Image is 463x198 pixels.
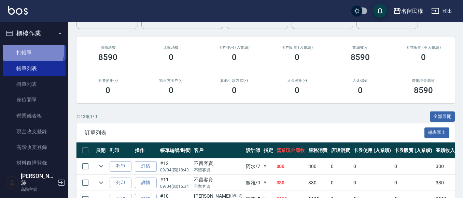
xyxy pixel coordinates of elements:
[295,86,299,95] h3: 0
[307,142,329,158] th: 服務消費
[8,6,28,15] img: Logo
[352,142,393,158] th: 卡券使用 (入業績)
[3,25,66,42] button: 櫃檯作業
[393,175,434,191] td: 0
[94,142,108,158] th: 展開
[262,158,275,174] td: Y
[192,142,244,158] th: 客戶
[96,178,106,188] button: expand row
[194,176,242,183] div: 不留客資
[96,161,106,171] button: expand row
[393,158,434,174] td: 0
[352,175,393,191] td: 0
[158,175,192,191] td: #11
[135,178,157,188] a: 詳情
[274,45,321,50] h2: 卡券販賣 (入業績)
[424,129,450,136] a: 報表匯出
[3,155,66,171] a: 材料自購登錄
[429,5,455,17] button: 登出
[275,142,307,158] th: 營業現金應收
[194,183,242,189] p: 不留客資
[390,4,426,18] button: 名留民權
[329,142,352,158] th: 店販消費
[434,142,457,158] th: 業績收入
[3,76,66,92] a: 掛單列表
[337,45,384,50] h2: 業績收入
[3,45,66,61] a: 打帳單
[262,175,275,191] td: Y
[148,45,195,50] h2: 店販消費
[194,160,242,167] div: 不留客資
[135,161,157,172] a: 詳情
[98,52,117,62] h3: 8590
[211,45,257,50] h2: 卡券使用 (入業績)
[274,78,321,83] h2: 入金使用(-)
[110,161,131,172] button: 列印
[424,127,450,138] button: 報表匯出
[275,175,307,191] td: 330
[169,52,173,62] h3: 0
[133,142,158,158] th: 操作
[158,142,192,158] th: 帳單編號/時間
[329,158,352,174] td: 0
[85,45,131,50] h3: 服務消費
[160,183,191,189] p: 09/04 (四) 15:34
[262,142,275,158] th: 指定
[148,78,195,83] h2: 第三方卡券(-)
[21,186,56,193] p: 高階主管
[169,86,173,95] h3: 0
[110,178,131,188] button: 列印
[3,108,66,124] a: 營業儀表板
[295,52,299,62] h3: 0
[160,167,191,173] p: 09/04 (四) 18:43
[400,45,447,50] h2: 卡券販賣 (不入業績)
[421,52,426,62] h3: 0
[400,78,447,83] h2: 營業現金應收
[434,175,457,191] td: 330
[108,142,133,158] th: 列印
[244,142,262,158] th: 設計師
[232,52,237,62] h3: 0
[373,4,387,18] button: save
[244,175,262,191] td: 微雅 /9
[232,86,237,95] h3: 0
[401,7,423,15] div: 名留民權
[275,158,307,174] td: 300
[352,158,393,174] td: 0
[85,130,424,136] span: 訂單列表
[5,176,19,189] img: Person
[85,78,131,83] h2: 卡券使用(-)
[393,142,434,158] th: 卡券販賣 (入業績)
[158,158,192,174] td: #12
[194,167,242,173] p: 不留客資
[434,158,457,174] td: 300
[430,111,455,122] button: 全部展開
[244,158,262,174] td: 阿水 /7
[337,78,384,83] h2: 入金儲值
[307,158,329,174] td: 300
[3,61,66,76] a: 帳單列表
[106,86,110,95] h3: 0
[351,52,370,62] h3: 8590
[3,139,66,155] a: 高階收支登錄
[211,78,257,83] h2: 其他付款方式(-)
[414,86,433,95] h3: 8590
[76,113,98,120] p: 共 12 筆, 1 / 1
[21,173,56,186] h5: [PERSON_NAME]蓤
[329,175,352,191] td: 0
[3,92,66,108] a: 座位開單
[358,86,363,95] h3: 0
[307,175,329,191] td: 330
[3,124,66,139] a: 現金收支登錄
